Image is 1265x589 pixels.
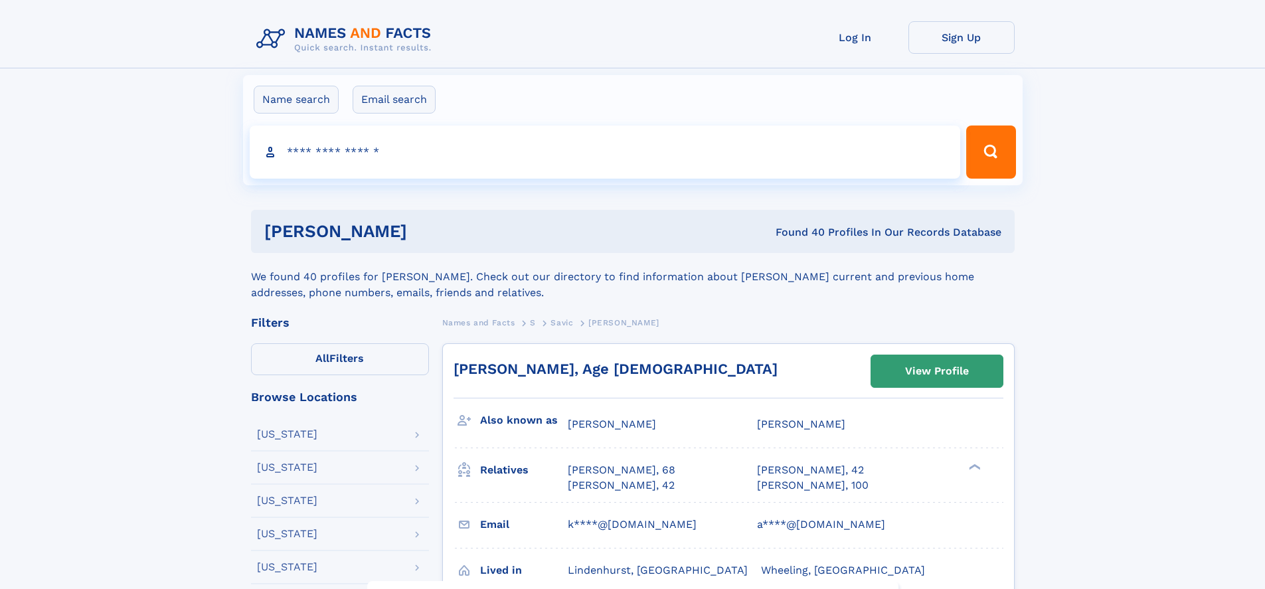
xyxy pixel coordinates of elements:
a: View Profile [871,355,1003,387]
div: [US_STATE] [257,462,317,473]
a: [PERSON_NAME], 68 [568,463,675,477]
span: Wheeling, [GEOGRAPHIC_DATA] [761,564,925,576]
button: Search Button [966,126,1015,179]
h1: [PERSON_NAME] [264,223,592,240]
span: Lindenhurst, [GEOGRAPHIC_DATA] [568,564,748,576]
div: Browse Locations [251,391,429,403]
div: We found 40 profiles for [PERSON_NAME]. Check out our directory to find information about [PERSON... [251,253,1015,301]
div: View Profile [905,356,969,386]
span: [PERSON_NAME] [568,418,656,430]
h3: Email [480,513,568,536]
label: Email search [353,86,436,114]
span: [PERSON_NAME] [588,318,659,327]
div: ❯ [966,463,981,471]
a: Sign Up [908,21,1015,54]
div: [US_STATE] [257,429,317,440]
div: [US_STATE] [257,562,317,572]
label: Name search [254,86,339,114]
a: [PERSON_NAME], 42 [757,463,864,477]
div: [US_STATE] [257,495,317,506]
h3: Lived in [480,559,568,582]
img: Logo Names and Facts [251,21,442,57]
a: Savic [550,314,573,331]
a: S [530,314,536,331]
label: Filters [251,343,429,375]
a: [PERSON_NAME], 100 [757,478,869,493]
a: Names and Facts [442,314,515,331]
a: Log In [802,21,908,54]
div: [US_STATE] [257,529,317,539]
div: Filters [251,317,429,329]
span: S [530,318,536,327]
a: [PERSON_NAME], 42 [568,478,675,493]
span: Savic [550,318,573,327]
input: search input [250,126,961,179]
span: All [315,352,329,365]
span: [PERSON_NAME] [757,418,845,430]
h3: Relatives [480,459,568,481]
div: Found 40 Profiles In Our Records Database [591,225,1001,240]
a: [PERSON_NAME], Age [DEMOGRAPHIC_DATA] [454,361,778,377]
h3: Also known as [480,409,568,432]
